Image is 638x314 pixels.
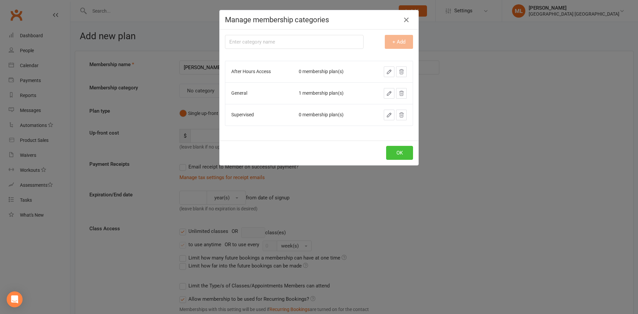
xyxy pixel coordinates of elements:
[299,91,361,96] div: 1 membership plan(s)
[7,291,23,307] div: Open Intercom Messenger
[231,91,287,96] div: General
[299,112,361,117] div: 0 membership plan(s)
[231,69,287,74] div: After Hours Access
[225,35,364,49] input: Enter category name
[299,69,361,74] div: 0 membership plan(s)
[386,146,413,160] button: OK
[401,15,412,25] button: Close
[231,112,287,117] div: Supervised
[225,16,413,24] h4: Manage membership categories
